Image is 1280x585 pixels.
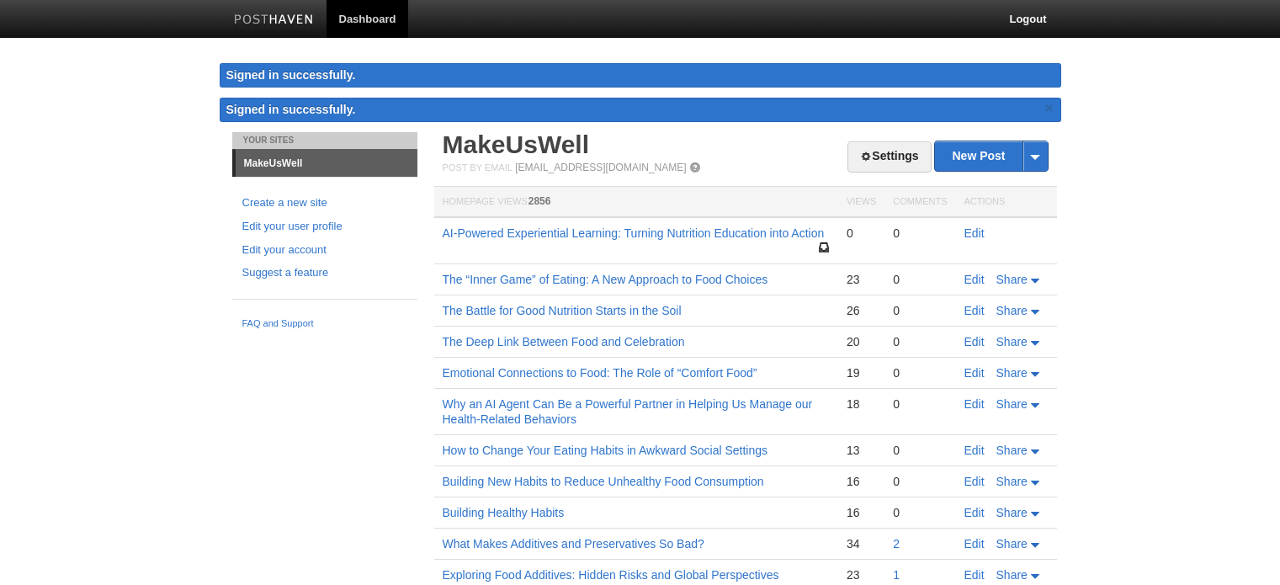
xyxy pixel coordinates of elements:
a: 2 [893,537,900,550]
a: [EMAIL_ADDRESS][DOMAIN_NAME] [515,162,686,173]
a: MakeUsWell [236,150,417,177]
span: Share [996,366,1028,380]
a: Edit your user profile [242,218,407,236]
a: The Deep Link Between Food and Celebration [443,335,685,348]
div: 0 [893,443,947,458]
div: 0 [847,226,876,241]
div: 0 [893,396,947,412]
a: Edit [964,366,985,380]
a: How to Change Your Eating Habits in Awkward Social Settings [443,444,768,457]
a: Building New Habits to Reduce Unhealthy Food Consumption [443,475,764,488]
a: Edit [964,335,985,348]
th: Views [838,187,884,218]
span: Share [996,506,1028,519]
div: 0 [893,505,947,520]
a: Edit [964,226,985,240]
a: Why an AI Agent Can Be a Powerful Partner in Helping Us Manage our Health-Related Behaviors [443,397,813,426]
a: Create a new site [242,194,407,212]
span: Share [996,475,1028,488]
div: 34 [847,536,876,551]
div: 23 [847,272,876,287]
div: 23 [847,567,876,582]
a: Exploring Food Additives: Hidden Risks and Global Perspectives [443,568,779,582]
div: 0 [893,272,947,287]
span: Share [996,335,1028,348]
div: 0 [893,334,947,349]
a: Edit [964,304,985,317]
span: Share [996,273,1028,286]
li: Your Sites [232,132,417,149]
div: 18 [847,396,876,412]
span: Signed in successfully. [226,103,356,116]
a: 1 [893,568,900,582]
a: FAQ and Support [242,316,407,332]
div: 16 [847,474,876,489]
span: Share [996,397,1028,411]
a: Settings [847,141,931,173]
a: MakeUsWell [443,130,590,158]
a: Edit [964,506,985,519]
a: Edit [964,568,985,582]
a: Edit [964,397,985,411]
th: Comments [884,187,955,218]
div: 20 [847,334,876,349]
a: The Battle for Good Nutrition Starts in the Soil [443,304,682,317]
span: Share [996,568,1028,582]
a: AI-Powered Experiential Learning: Turning Nutrition Education into Action [443,226,825,240]
a: Suggest a feature [242,264,407,282]
a: Emotional Connections to Food: The Role of “Comfort Food” [443,366,757,380]
div: 0 [893,365,947,380]
div: 0 [893,226,947,241]
div: Signed in successfully. [220,63,1061,88]
a: Edit [964,537,985,550]
div: 0 [893,474,947,489]
div: 13 [847,443,876,458]
th: Actions [956,187,1057,218]
th: Homepage Views [434,187,838,218]
a: Edit [964,273,985,286]
span: Share [996,537,1028,550]
span: Share [996,444,1028,457]
a: Edit your account [242,242,407,259]
a: × [1042,98,1057,119]
div: 16 [847,505,876,520]
div: 19 [847,365,876,380]
span: 2856 [528,195,551,207]
div: 0 [893,303,947,318]
a: Building Healthy Habits [443,506,565,519]
a: Edit [964,475,985,488]
a: The “Inner Game” of Eating: A New Approach to Food Choices [443,273,768,286]
a: What Makes Additives and Preservatives So Bad? [443,537,704,550]
img: Posthaven-bar [234,14,314,27]
span: Share [996,304,1028,317]
div: 26 [847,303,876,318]
a: Edit [964,444,985,457]
a: New Post [935,141,1047,171]
span: Post by Email [443,162,513,173]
